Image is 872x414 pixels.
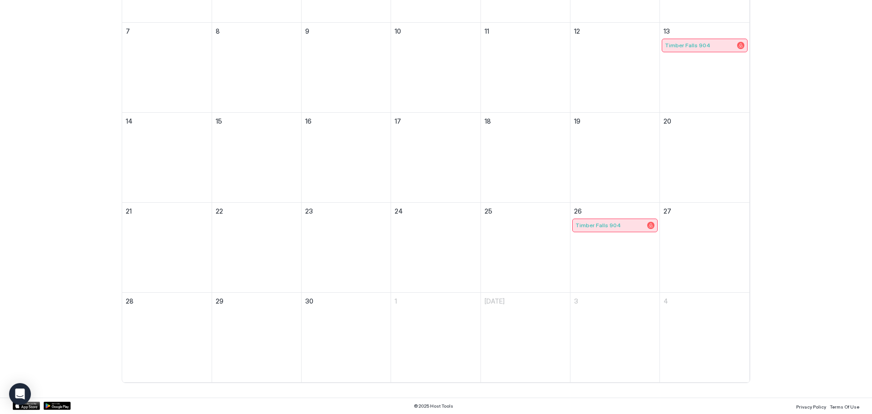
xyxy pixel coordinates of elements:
span: 28 [126,297,134,305]
span: Timber Falls 904 [575,222,621,229]
span: Timber Falls 904 [665,42,710,49]
a: September 27, 2025 [660,203,749,221]
a: September 18, 2025 [481,113,570,131]
td: September 7, 2025 [122,22,212,112]
td: September 9, 2025 [302,22,391,112]
div: Open Intercom Messenger [9,383,31,405]
td: September 29, 2025 [212,292,301,382]
td: September 14, 2025 [122,112,212,202]
a: October 4, 2025 [660,293,749,311]
td: September 24, 2025 [391,202,481,292]
a: October 3, 2025 [570,293,659,311]
td: September 21, 2025 [122,202,212,292]
td: September 13, 2025 [660,22,749,112]
a: September 11, 2025 [481,23,570,41]
a: September 21, 2025 [122,203,212,221]
a: September 7, 2025 [122,23,212,41]
td: September 19, 2025 [570,112,659,202]
span: 12 [574,27,580,35]
td: September 26, 2025 [570,202,659,292]
span: 10 [395,27,401,35]
td: September 20, 2025 [660,112,749,202]
td: September 28, 2025 [122,292,212,382]
span: 26 [574,207,582,215]
span: 16 [305,117,312,125]
span: 7 [126,27,130,35]
td: September 27, 2025 [660,202,749,292]
td: September 17, 2025 [391,112,481,202]
a: September 24, 2025 [391,203,480,221]
span: 20 [664,117,671,125]
span: © 2025 Host Tools [414,403,453,409]
a: Terms Of Use [830,401,859,411]
span: [DATE] [485,297,505,305]
a: September 19, 2025 [570,113,659,131]
span: 1 [395,297,397,305]
span: 30 [305,297,313,305]
span: 24 [395,207,403,215]
a: App Store [13,402,40,410]
a: September 12, 2025 [570,23,659,41]
a: September 20, 2025 [660,113,749,131]
td: September 30, 2025 [302,292,391,382]
a: September 23, 2025 [302,203,391,221]
td: September 12, 2025 [570,22,659,112]
a: September 16, 2025 [302,113,391,131]
a: Privacy Policy [796,401,826,411]
a: September 8, 2025 [212,23,301,41]
td: October 2, 2025 [481,292,570,382]
td: September 15, 2025 [212,112,301,202]
span: 29 [216,297,223,305]
span: Privacy Policy [796,404,826,409]
td: October 3, 2025 [570,292,659,382]
a: September 10, 2025 [391,23,480,41]
a: September 13, 2025 [660,23,749,41]
span: Terms Of Use [830,404,859,409]
a: October 2, 2025 [481,293,570,311]
span: 8 [216,27,220,35]
span: 27 [664,207,671,215]
span: 15 [216,117,222,125]
span: 25 [485,207,492,215]
a: September 30, 2025 [302,293,391,311]
a: September 17, 2025 [391,113,480,131]
a: September 26, 2025 [570,203,659,221]
span: 21 [126,207,132,215]
span: 13 [664,27,670,35]
td: October 1, 2025 [391,292,481,382]
span: 9 [305,27,309,35]
span: 3 [574,297,578,305]
a: Google Play Store [44,402,71,410]
span: 4 [664,297,668,305]
a: September 28, 2025 [122,293,212,311]
td: September 22, 2025 [212,202,301,292]
td: October 4, 2025 [660,292,749,382]
a: September 29, 2025 [212,293,301,311]
td: September 8, 2025 [212,22,301,112]
td: September 11, 2025 [481,22,570,112]
span: 17 [395,117,401,125]
span: 11 [485,27,489,35]
span: 23 [305,207,313,215]
a: October 1, 2025 [391,293,480,311]
span: 19 [574,117,580,125]
td: September 25, 2025 [481,202,570,292]
a: September 15, 2025 [212,113,301,131]
span: 14 [126,117,133,125]
td: September 23, 2025 [302,202,391,292]
a: September 25, 2025 [481,203,570,221]
td: September 10, 2025 [391,22,481,112]
span: 22 [216,207,223,215]
span: 18 [485,117,491,125]
a: September 14, 2025 [122,113,212,131]
td: September 16, 2025 [302,112,391,202]
td: September 18, 2025 [481,112,570,202]
a: September 9, 2025 [302,23,391,41]
a: September 22, 2025 [212,203,301,221]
